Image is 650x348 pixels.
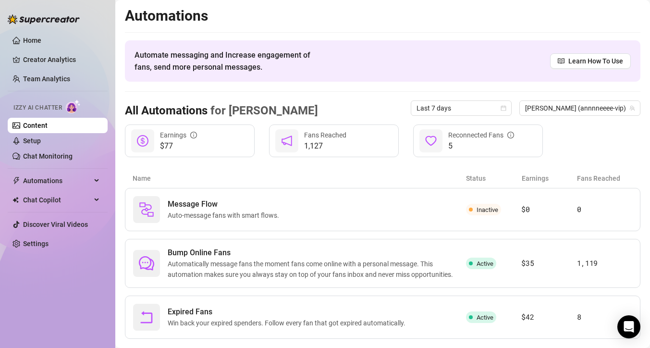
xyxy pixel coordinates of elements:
[550,53,631,69] a: Learn How To Use
[168,199,283,210] span: Message Flow
[13,103,62,112] span: Izzy AI Chatter
[417,101,506,115] span: Last 7 days
[281,135,293,147] span: notification
[23,192,91,208] span: Chat Copilot
[507,132,514,138] span: info-circle
[466,173,522,184] article: Status
[477,314,493,321] span: Active
[23,137,41,145] a: Setup
[139,310,154,325] span: rollback
[139,202,154,217] img: svg%3e
[135,49,319,73] span: Automate messaging and Increase engagement of fans, send more personal messages.
[577,311,632,323] article: 8
[23,221,88,228] a: Discover Viral Videos
[521,204,576,215] article: $0
[521,258,576,269] article: $35
[208,104,318,117] span: for [PERSON_NAME]
[425,135,437,147] span: heart
[125,7,640,25] h2: Automations
[477,206,498,213] span: Inactive
[448,140,514,152] span: 5
[304,131,346,139] span: Fans Reached
[137,135,148,147] span: dollar
[568,56,623,66] span: Learn How To Use
[23,122,48,129] a: Content
[168,210,283,221] span: Auto-message fans with smart flows.
[448,130,514,140] div: Reconnected Fans
[160,140,197,152] span: $77
[160,130,197,140] div: Earnings
[168,247,466,259] span: Bump Online Fans
[304,140,346,152] span: 1,127
[190,132,197,138] span: info-circle
[23,37,41,44] a: Home
[525,101,635,115] span: Anne (annnneeee-vip)
[168,306,409,318] span: Expired Fans
[12,197,19,203] img: Chat Copilot
[12,177,20,185] span: thunderbolt
[558,58,564,64] span: read
[617,315,640,338] div: Open Intercom Messenger
[629,105,635,111] span: team
[577,173,633,184] article: Fans Reached
[521,311,576,323] article: $42
[168,259,466,280] span: Automatically message fans the moment fans come online with a personal message. This automation m...
[501,105,506,111] span: calendar
[23,173,91,188] span: Automations
[66,99,81,113] img: AI Chatter
[522,173,577,184] article: Earnings
[133,173,466,184] article: Name
[23,240,49,248] a: Settings
[23,152,73,160] a: Chat Monitoring
[23,75,70,83] a: Team Analytics
[577,204,632,215] article: 0
[577,258,632,269] article: 1,119
[23,52,100,67] a: Creator Analytics
[477,260,493,267] span: Active
[139,256,154,271] span: comment
[168,318,409,328] span: Win back your expired spenders. Follow every fan that got expired automatically.
[8,14,80,24] img: logo-BBDzfeDw.svg
[125,103,318,119] h3: All Automations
